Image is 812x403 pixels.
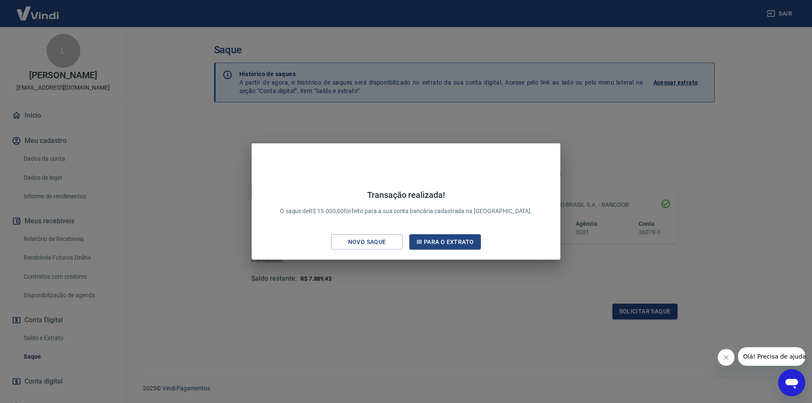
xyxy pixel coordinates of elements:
[338,237,396,247] div: Novo saque
[5,6,71,13] span: Olá! Precisa de ajuda?
[718,349,735,366] iframe: Fechar mensagem
[331,234,403,250] button: Novo saque
[409,234,481,250] button: Ir para o extrato
[738,347,805,366] iframe: Mensagem da empresa
[778,369,805,396] iframe: Botão para abrir a janela de mensagens
[280,190,532,216] p: O saque de R$ 15.000,00 foi feito para a sua conta bancária cadastrada na [GEOGRAPHIC_DATA].
[280,190,532,200] h4: Transação realizada!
